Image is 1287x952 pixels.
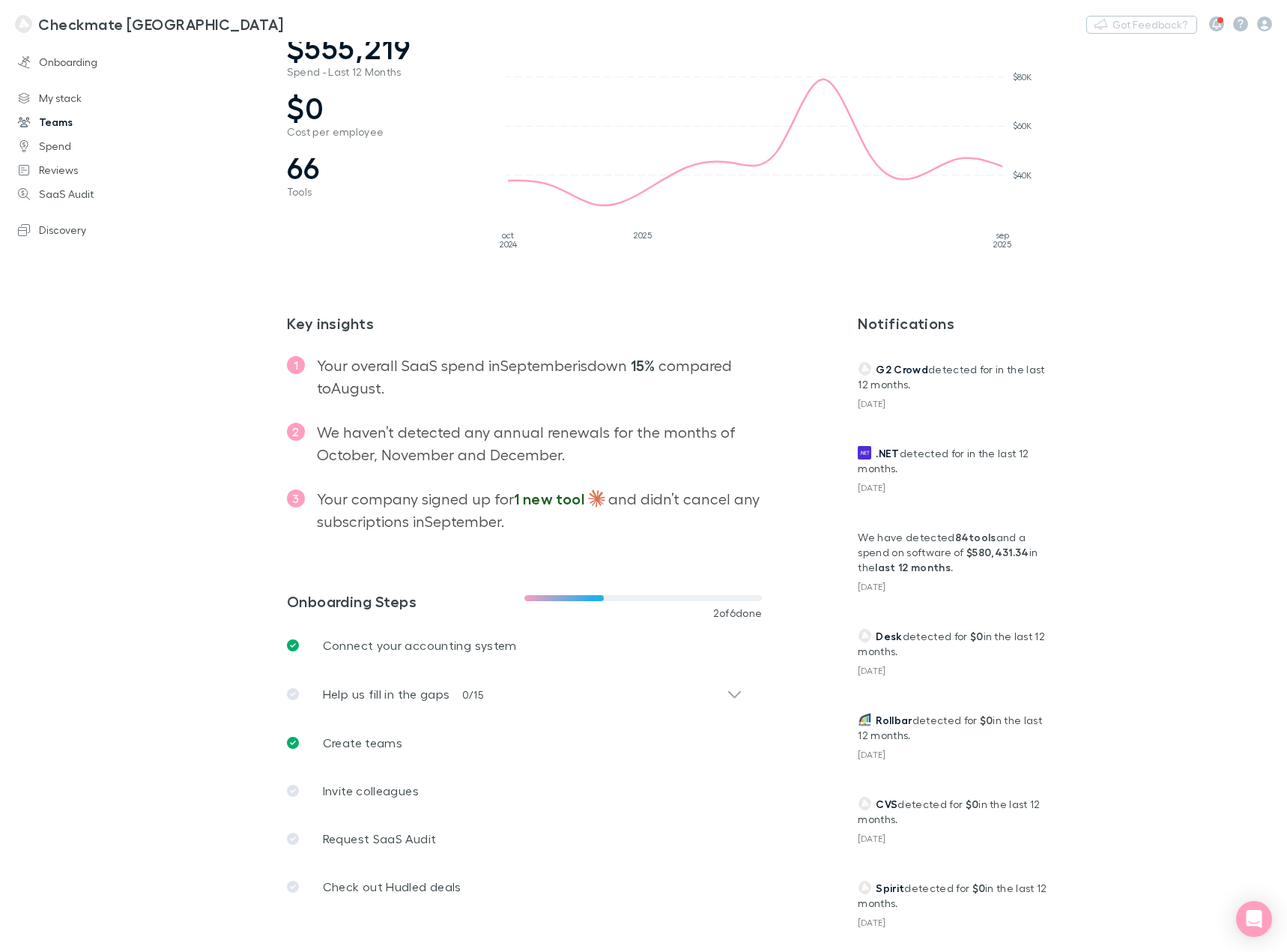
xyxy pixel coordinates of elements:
img: G2 Crowd's Logo [858,362,871,376]
tspan: oct [502,230,514,240]
span: Cost per employee [287,126,474,138]
img: Checkmate New Zealand's Logo [15,15,32,33]
tspan: 2024 [499,239,517,249]
span: 1 new tool [514,489,585,507]
tspan: $80K [1013,72,1032,82]
span: G2 Crowd [876,363,928,376]
tspan: sep [995,230,1008,240]
p: detected for in the last 12 months. [858,629,1047,659]
a: Spend [3,134,199,158]
a: .NET [858,447,899,460]
h3: Onboarding Steps [287,592,524,610]
span: 1 [287,356,305,374]
div: [DATE] [858,911,1047,929]
span: Desk [876,630,902,642]
span: $0 [287,90,474,126]
strong: $0 [966,798,979,810]
img: images%2Flogos%2FMeN9IuXMAKbEZyec4vVDSkdPUWK2%2Fservices%2Fsrv_GHWxvonJlXAs0ZhVAmA2__1 [587,489,605,507]
a: Rollbar [858,714,912,726]
a: G2 Crowd [858,363,928,376]
span: Spirit [876,882,904,894]
span: We haven’t detected any annual renewals for the months of October, November and December . [317,423,736,463]
a: Onboarding [3,50,199,74]
strong: 15% [631,356,655,374]
a: Desk [858,630,902,642]
span: Your overall SaaS spend in September is down compared to August . [317,356,732,397]
p: Request SaaS Audit [323,830,437,848]
span: 0 / 15 [462,688,483,701]
a: Reviews [3,158,199,182]
a: My stack [3,86,199,110]
span: .NET [876,447,899,460]
span: 66 [287,150,474,186]
a: Check out Hudled deals [275,863,775,911]
p: detected for in the last 12 months. [858,362,1047,392]
a: Connect your accounting system [275,621,775,669]
strong: $0 [970,630,984,642]
div: [DATE] [858,476,1047,494]
img: Desk's Logo [858,629,871,642]
strong: 84 tools [955,531,996,543]
p: Create teams [323,734,402,752]
a: Discovery [3,218,199,242]
img: CVS's Logo [858,797,871,810]
p: detected for in the last 12 months. [858,797,1047,827]
p: detected for in the last 12 months. [858,713,1047,743]
img: Rollbar's Logo [858,713,871,726]
p: detected for in the last 12 months. [858,881,1047,911]
span: Spend - Last 12 Months [287,66,474,78]
span: Rollbar [876,714,912,726]
span: Your company signed up for and didn’t cancel any subscriptions in September . [317,489,760,530]
a: Create teams [275,719,775,767]
a: Spirit [858,882,904,894]
span: CVS [876,798,897,810]
img: Spirit's Logo [858,881,871,894]
p: detected for in the last 12 months. [858,446,1047,476]
div: [DATE] [858,659,1047,677]
button: Got Feedback? [1086,16,1197,34]
tspan: 2025 [993,239,1011,249]
span: Tools [287,186,474,198]
h3: Checkmate [GEOGRAPHIC_DATA] [38,15,283,33]
div: [DATE] [858,392,1047,410]
span: 2 [287,423,305,441]
strong: $0 [972,882,986,894]
a: SaaS Audit [3,182,199,206]
a: Request SaaS Audit [275,815,775,863]
div: [DATE] [858,827,1047,845]
div: [DATE] [858,575,1047,593]
strong: $0 [980,714,993,726]
img: .NET's Logo [858,446,871,460]
h3: Notifications [858,314,1047,332]
div: [DATE] [858,743,1047,761]
p: Help us fill in the gaps [323,685,450,703]
a: Checkmate [GEOGRAPHIC_DATA] [6,6,293,42]
span: 3 [287,489,305,507]
strong: $580,431.34 [966,546,1029,558]
span: 2 of 6 done [713,607,763,619]
p: Check out Hudled deals [323,878,461,896]
p: Connect your accounting system [323,636,517,654]
p: Invite colleagues [323,782,419,800]
tspan: $40K [1013,170,1032,180]
strong: last 12 months [875,561,951,573]
tspan: $60K [1013,121,1032,130]
a: Invite colleagues [275,767,775,815]
div: Help us fill in the gaps0/15 [275,670,754,718]
a: Teams [3,110,199,134]
div: Open Intercom Messenger [1236,901,1272,937]
p: We have detected and a spend on software of in the . [858,530,1047,575]
h2: Key insights [287,314,787,332]
a: CVS [858,798,897,810]
tspan: 2025 [634,230,652,240]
